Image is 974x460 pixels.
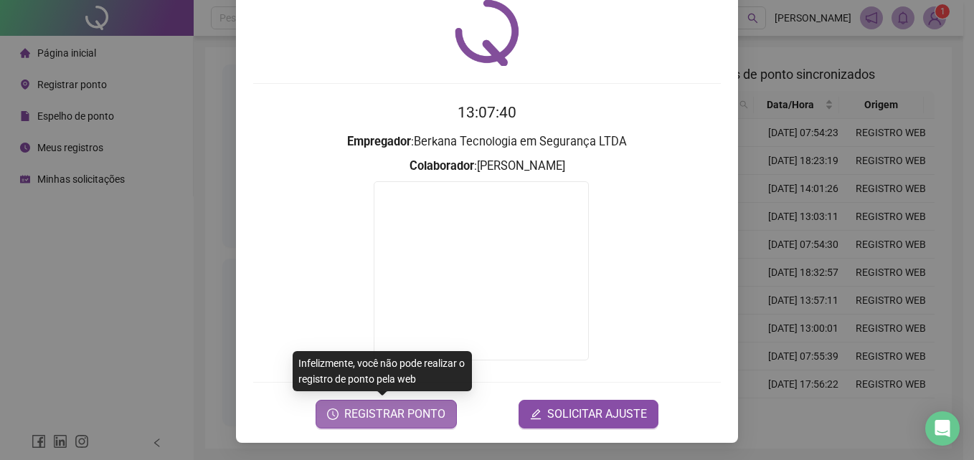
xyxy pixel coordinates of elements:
[316,400,457,428] button: REGISTRAR PONTO
[344,406,445,423] span: REGISTRAR PONTO
[293,351,472,391] div: Infelizmente, você não pode realizar o registro de ponto pela web
[530,408,542,420] span: edit
[925,411,960,446] div: Open Intercom Messenger
[347,135,411,148] strong: Empregador
[327,408,339,420] span: clock-circle
[458,104,516,121] time: 13:07:40
[519,400,658,428] button: editSOLICITAR AJUSTE
[253,157,721,176] h3: : [PERSON_NAME]
[547,406,647,423] span: SOLICITAR AJUSTE
[410,159,474,173] strong: Colaborador
[253,133,721,151] h3: : Berkana Tecnologia em Segurança LTDA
